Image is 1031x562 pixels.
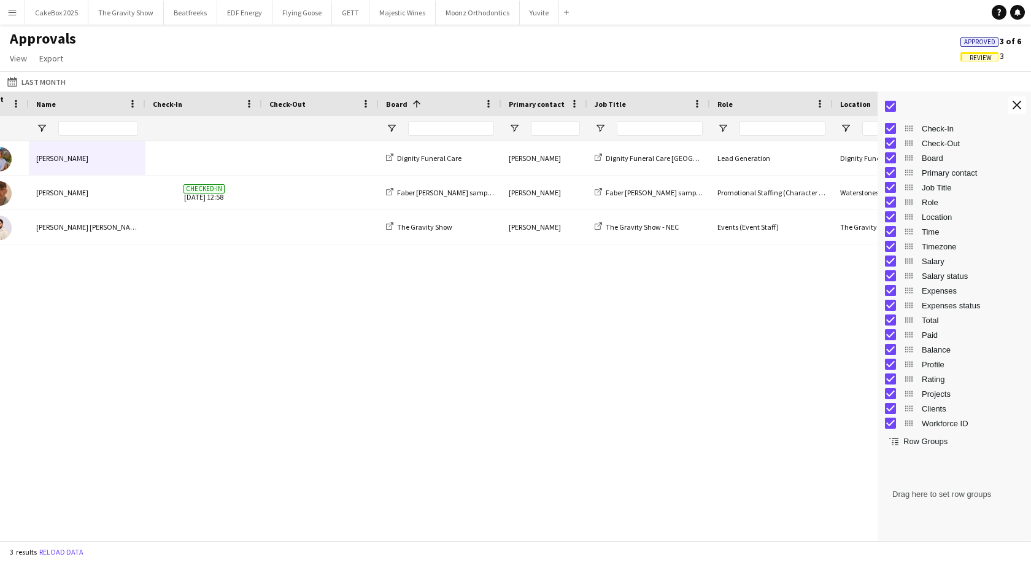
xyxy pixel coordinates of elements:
span: Paid [922,330,1024,340]
span: View [10,53,27,64]
div: Workforce ID Column [878,416,1031,431]
button: Beatfreeks [164,1,217,25]
button: Open Filter Menu [840,123,851,134]
div: Column List 24 Columns [878,77,1031,431]
div: [PERSON_NAME] [29,141,145,175]
div: Salary status Column [878,268,1031,283]
div: [PERSON_NAME] [501,141,587,175]
span: Name [36,100,56,109]
div: Clients Column [878,401,1031,416]
div: Salary Column [878,254,1031,268]
button: CakeBox 2025 [25,1,88,25]
span: Location [922,213,1024,222]
span: Job Title [922,183,1024,192]
div: Paid Column [878,327,1031,342]
input: Board Filter Input [408,121,494,136]
button: Reload data [37,545,86,559]
button: EDF Energy [217,1,272,25]
span: Clients [922,404,1024,413]
div: Location Column [878,209,1031,224]
span: Balance [922,345,1024,354]
span: Expenses status [922,301,1024,310]
a: Dignity Funeral Care [386,154,461,163]
div: Projects Column [878,386,1031,401]
span: Location [840,100,871,109]
button: GETT [332,1,369,25]
button: Open Filter Menu [595,123,606,134]
button: Yuvite [520,1,559,25]
div: Events (Event Staff) [710,210,833,244]
a: Faber [PERSON_NAME] sampler [386,188,495,197]
a: View [5,50,32,66]
span: The Gravity Show - NEC [606,222,679,232]
span: Check-In [922,124,1024,133]
div: Role Column [878,195,1031,209]
div: Job Title Column [878,180,1031,195]
div: [PERSON_NAME] [501,176,587,209]
span: Total [922,316,1024,325]
div: Row Groups [878,447,1031,541]
div: Check-In Column [878,121,1031,136]
span: Export [39,53,63,64]
div: Promotional Staffing (Character Staff) [710,176,833,209]
div: Balance Column [878,342,1031,357]
button: Majestic Wines [369,1,436,25]
div: [PERSON_NAME] [501,210,587,244]
a: The Gravity Show [386,222,452,232]
span: Board [922,154,1024,163]
span: Expenses [922,286,1024,295]
button: The Gravity Show [88,1,164,25]
div: Time Column [878,224,1031,239]
button: Flying Goose [272,1,332,25]
span: Review [970,54,992,62]
span: Primary contact [922,168,1024,178]
div: [PERSON_NAME] [PERSON_NAME] [29,210,145,244]
span: [DATE] 12:58 [153,176,255,209]
input: Name Filter Input [58,121,138,136]
button: Moonz Orthodontics [436,1,520,25]
div: Lead Generation [710,141,833,175]
a: Faber [PERSON_NAME] sampler [595,188,704,197]
span: Dignity Funeral Care [397,154,461,163]
span: Checked-in [183,184,225,193]
div: Waterstones [GEOGRAPHIC_DATA] [833,176,956,209]
span: Check-Out [269,100,306,109]
span: Salary [922,257,1024,266]
span: Workforce ID [922,419,1024,428]
div: Profile Column [878,357,1031,372]
input: Location Filter Input [862,121,948,136]
span: Projects [922,389,1024,399]
span: Drag here to set row groups [885,455,1024,534]
span: Timezone [922,242,1024,251]
div: Timezone Column [878,239,1031,254]
span: Check-Out [922,139,1024,148]
div: Rating Column [878,372,1031,386]
span: 3 [960,50,1004,61]
span: Row Groups [903,437,948,446]
button: Open Filter Menu [386,123,397,134]
div: Board Column [878,150,1031,165]
span: Profile [922,360,1024,369]
span: Primary contact [509,100,565,109]
a: Dignity Funeral Care [GEOGRAPHIC_DATA] [595,154,739,163]
span: Dignity Funeral Care [GEOGRAPHIC_DATA] [606,154,739,163]
span: Board [386,100,407,109]
div: Expenses status Column [878,298,1031,313]
input: Role Filter Input [739,121,825,136]
div: Dignity Funeral Care [GEOGRAPHIC_DATA] [833,141,956,175]
div: Check-Out Column [878,136,1031,150]
span: Check-In [153,100,182,109]
span: 3 of 6 [960,36,1021,47]
div: Expenses Column [878,283,1031,298]
div: [PERSON_NAME] [29,176,145,209]
span: Role [717,100,733,109]
button: Last Month [5,74,68,89]
a: The Gravity Show - NEC [595,222,679,232]
span: The Gravity Show [397,222,452,232]
span: Job Title [595,100,626,109]
span: Approved [964,38,995,46]
div: The Gravity Show - NEC [833,210,956,244]
span: Faber [PERSON_NAME] sampler [397,188,495,197]
span: Time [922,227,1024,236]
span: Rating [922,375,1024,384]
